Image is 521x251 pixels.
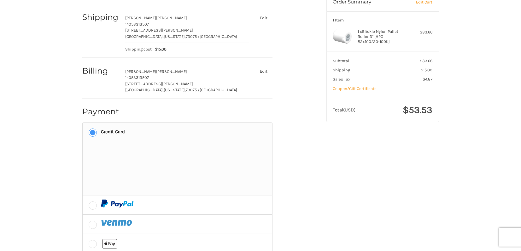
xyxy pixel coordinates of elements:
[152,46,167,52] span: $15.00
[333,58,349,63] span: Subtotal
[82,107,119,117] h2: Payment
[82,66,119,76] h2: Billing
[407,29,432,35] div: $33.66
[101,219,133,227] img: Braintree (Venmo) icon
[423,77,432,81] span: $4.87
[333,107,355,113] span: Total (USD)
[403,104,432,116] span: $53.53
[421,68,432,72] span: $15.00
[186,34,200,39] span: 73075 /
[101,200,134,207] img: PayPal icon
[333,86,377,91] a: Coupon/Gift Certificate
[420,58,432,63] span: $33.66
[125,28,193,33] span: [STREET_ADDRESS][PERSON_NAME]
[125,75,149,80] span: 14053313507
[125,15,156,20] span: [PERSON_NAME]
[164,87,186,92] span: [US_STATE],
[200,34,237,39] span: [GEOGRAPHIC_DATA]
[358,29,406,45] h4: 1 x Blickle Nylon Pallet Roller 3" [HPO 82x100/20-100K]
[200,87,237,92] span: [GEOGRAPHIC_DATA]
[125,46,152,52] span: Shipping cost
[125,34,164,39] span: [GEOGRAPHIC_DATA],
[164,34,186,39] span: [US_STATE],
[125,87,164,92] span: [GEOGRAPHIC_DATA],
[255,67,272,76] button: Edit
[100,143,264,191] iframe: Secure payment input frame
[156,69,187,74] span: [PERSON_NAME]
[125,69,156,74] span: [PERSON_NAME]
[255,13,272,22] button: Edit
[125,22,149,27] span: 14053313507
[102,239,117,248] img: Applepay icon
[333,77,350,81] span: Sales Tax
[101,127,125,137] div: Credit Card
[333,18,432,23] h3: 1 Item
[125,81,193,86] span: [STREET_ADDRESS][PERSON_NAME]
[156,15,187,20] span: [PERSON_NAME]
[186,87,200,92] span: 73075 /
[333,68,350,72] span: Shipping
[82,12,119,22] h2: Shipping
